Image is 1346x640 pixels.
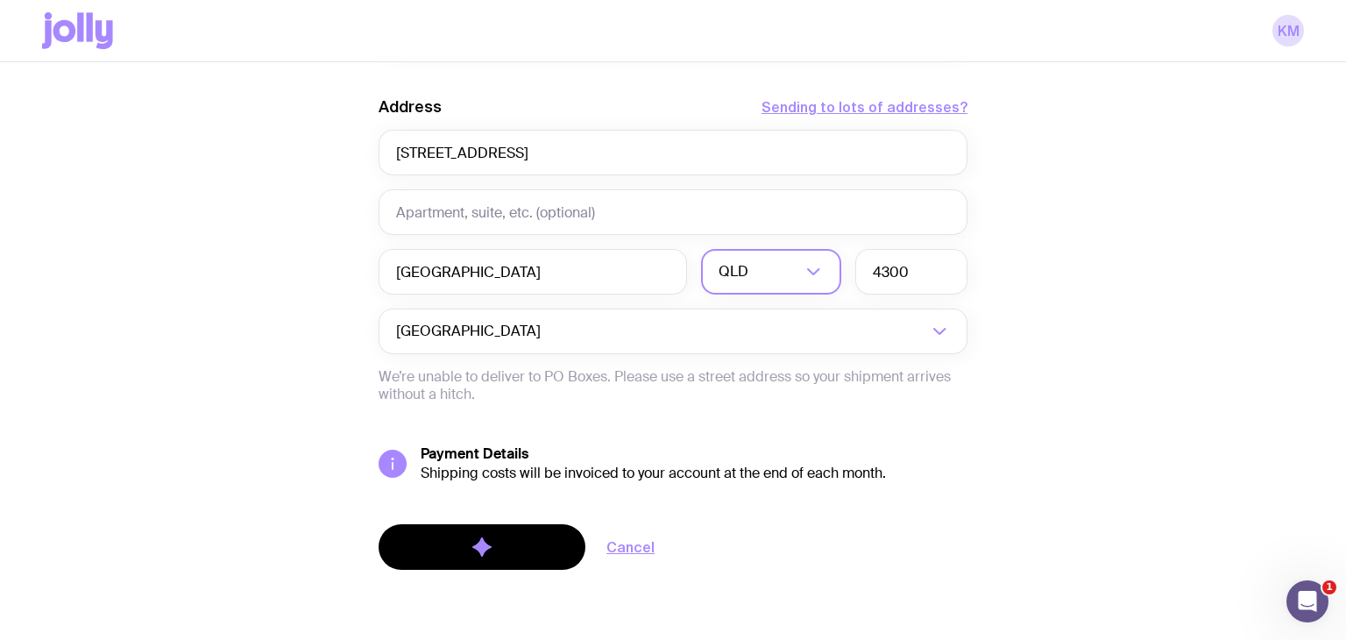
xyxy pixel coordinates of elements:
[421,465,967,482] div: Shipping costs will be invoiced to your account at the end of each month.
[379,368,967,403] p: We’re unable to deliver to PO Boxes. Please use a street address so your shipment arrives without...
[1286,580,1328,622] iframe: Intercom live chat
[544,309,927,354] input: Search for option
[855,249,967,295] input: Postcode
[1322,580,1336,594] span: 1
[701,249,841,295] div: Search for option
[396,309,544,354] span: [GEOGRAPHIC_DATA]
[752,249,801,295] input: Search for option
[606,537,655,558] a: Cancel
[379,309,967,354] div: Search for option
[1272,15,1304,46] a: KM
[379,130,967,175] input: Street Address
[379,189,967,235] input: Apartment, suite, etc. (optional)
[421,445,967,463] h5: Payment Details
[762,96,967,117] button: Sending to lots of addresses?
[379,249,687,295] input: Suburb
[719,249,752,295] span: QLD
[379,96,442,117] label: Address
